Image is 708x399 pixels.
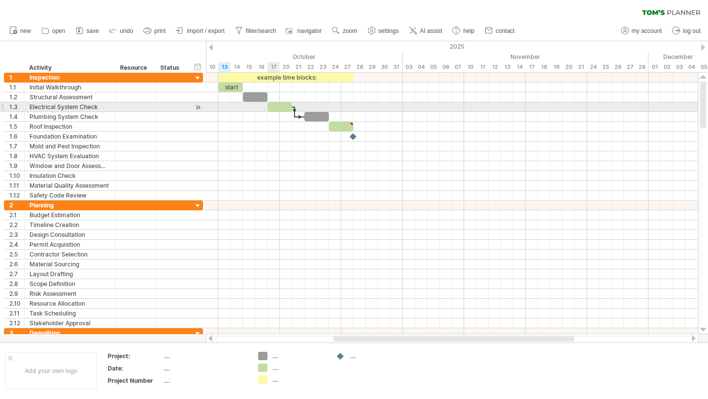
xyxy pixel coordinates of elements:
[29,132,110,141] div: Foundation Examination
[9,259,24,269] div: 2.6
[9,318,24,328] div: 2.12
[29,181,110,190] div: Material Quality Assessment
[164,364,246,372] div: ....
[317,62,329,72] div: Thursday, 23 October 2025
[87,28,99,34] span: save
[636,62,649,72] div: Friday, 28 November 2025
[415,62,427,72] div: Tuesday, 4 November 2025
[9,200,24,210] div: 2
[120,52,403,62] div: October 2025
[29,289,110,298] div: Risk Assessment
[297,28,322,34] span: navigator
[489,62,501,72] div: Wednesday, 12 November 2025
[284,25,324,37] a: navigator
[587,62,599,72] div: Monday, 24 November 2025
[218,83,243,92] div: start
[5,352,97,389] div: Add your own logo
[29,102,110,112] div: Electrical System Check
[407,25,445,37] a: AI assist
[29,250,110,259] div: Contractor Selection
[632,28,662,34] span: my account
[164,376,246,385] div: ....
[9,142,24,151] div: 1.7
[476,62,489,72] div: Tuesday, 11 November 2025
[174,25,228,37] a: import / export
[9,161,24,171] div: 1.9
[73,25,102,37] a: save
[29,279,110,288] div: Scope Definition
[164,352,246,360] div: ....
[403,62,415,72] div: Monday, 3 November 2025
[29,210,110,220] div: Budget Estimation
[29,309,110,318] div: Task Scheduling
[218,62,231,72] div: Monday, 13 October 2025
[619,25,665,37] a: my account
[403,52,649,62] div: November 2025
[9,279,24,288] div: 2.8
[378,62,390,72] div: Thursday, 30 October 2025
[9,210,24,220] div: 2.1
[29,151,110,161] div: HVAC System Evaluation
[464,62,476,72] div: Monday, 10 November 2025
[390,62,403,72] div: Friday, 31 October 2025
[496,28,515,34] span: contact
[107,25,136,37] a: undo
[193,102,203,113] div: scroll to activity
[683,28,701,34] span: log out
[29,161,110,171] div: Window and Door Assessment
[9,220,24,229] div: 2.2
[154,28,166,34] span: print
[9,269,24,279] div: 2.7
[280,62,292,72] div: Monday, 20 October 2025
[292,62,304,72] div: Tuesday, 21 October 2025
[120,28,133,34] span: undo
[29,299,110,308] div: Resource Allocation
[624,62,636,72] div: Thursday, 27 November 2025
[231,62,243,72] div: Tuesday, 14 October 2025
[108,352,162,360] div: Project:
[160,63,182,73] div: Status
[187,28,225,34] span: import / export
[29,328,110,338] div: Demolition
[343,28,357,34] span: zoom
[29,230,110,239] div: Design Consultation
[233,25,279,37] a: filter/search
[9,132,24,141] div: 1.6
[350,352,404,360] div: ....
[9,191,24,200] div: 1.12
[9,112,24,121] div: 1.4
[9,240,24,249] div: 2.4
[29,191,110,200] div: Safety Code Review
[29,142,110,151] div: Mold and Pest Inspection
[685,62,698,72] div: Thursday, 4 December 2025
[206,62,218,72] div: Friday, 10 October 2025
[562,62,575,72] div: Thursday, 20 November 2025
[9,73,24,82] div: 1
[29,112,110,121] div: Plumbing System Check
[599,62,612,72] div: Tuesday, 25 November 2025
[108,376,162,385] div: Project Number
[612,62,624,72] div: Wednesday, 26 November 2025
[9,102,24,112] div: 1.3
[440,62,452,72] div: Thursday, 6 November 2025
[141,25,169,37] a: print
[420,28,442,34] span: AI assist
[379,28,399,34] span: settings
[450,25,477,37] a: help
[7,25,34,37] a: new
[9,309,24,318] div: 2.11
[452,62,464,72] div: Friday, 7 November 2025
[427,62,440,72] div: Wednesday, 5 November 2025
[246,28,276,34] span: filter/search
[29,220,110,229] div: Timeline Creation
[29,200,110,210] div: Planning
[329,25,360,37] a: zoom
[661,62,673,72] div: Tuesday, 2 December 2025
[9,151,24,161] div: 1.8
[218,73,354,82] div: example time blocks:
[304,62,317,72] div: Wednesday, 22 October 2025
[673,62,685,72] div: Wednesday, 3 December 2025
[649,62,661,72] div: Monday, 1 December 2025
[255,62,267,72] div: Thursday, 16 October 2025
[550,62,562,72] div: Wednesday, 19 November 2025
